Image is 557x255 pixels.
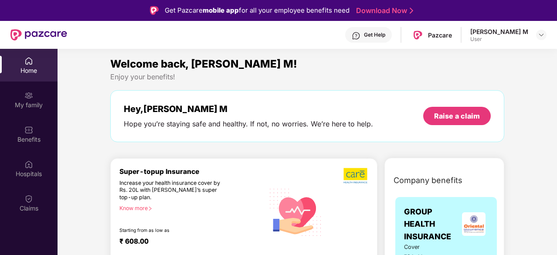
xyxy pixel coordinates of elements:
img: New Pazcare Logo [10,29,67,41]
img: Logo [150,6,159,15]
div: Starting from as low as [119,228,228,234]
div: Pazcare [428,31,452,39]
img: insurerLogo [462,212,486,236]
div: Get Pazcare for all your employee benefits need [165,5,350,16]
span: right [148,206,153,211]
div: ₹ 608.00 [119,237,256,248]
img: Pazcare_Logo.png [411,29,424,41]
div: Get Help [364,31,385,38]
span: Company benefits [394,174,462,187]
div: Know more [119,205,259,211]
div: Raise a claim [434,111,480,121]
strong: mobile app [203,6,239,14]
img: svg+xml;base64,PHN2ZyBpZD0iSG9tZSIgeG1sbnM9Imh0dHA6Ly93d3cudzMub3JnLzIwMDAvc3ZnIiB3aWR0aD0iMjAiIG... [24,57,33,65]
img: svg+xml;base64,PHN2ZyBpZD0iSGVscC0zMngzMiIgeG1sbnM9Imh0dHA6Ly93d3cudzMub3JnLzIwMDAvc3ZnIiB3aWR0aD... [352,31,360,40]
div: Super-topup Insurance [119,167,265,176]
div: Hey, [PERSON_NAME] M [124,104,373,114]
img: svg+xml;base64,PHN2ZyB4bWxucz0iaHR0cDovL3d3dy53My5vcmcvMjAwMC9zdmciIHhtbG5zOnhsaW5rPSJodHRwOi8vd3... [265,180,327,243]
img: Stroke [410,6,413,15]
img: svg+xml;base64,PHN2ZyBpZD0iQ2xhaW0iIHhtbG5zPSJodHRwOi8vd3d3LnczLm9yZy8yMDAwL3N2ZyIgd2lkdGg9IjIwIi... [24,194,33,203]
img: svg+xml;base64,PHN2ZyBpZD0iSG9zcGl0YWxzIiB4bWxucz0iaHR0cDovL3d3dy53My5vcmcvMjAwMC9zdmciIHdpZHRoPS... [24,160,33,169]
div: User [470,36,528,43]
div: [PERSON_NAME] M [470,27,528,36]
img: svg+xml;base64,PHN2ZyBpZD0iRHJvcGRvd24tMzJ4MzIiIHhtbG5zPSJodHRwOi8vd3d3LnczLm9yZy8yMDAwL3N2ZyIgd2... [538,31,545,38]
span: Cover [404,243,436,252]
div: Increase your health insurance cover by Rs. 20L with [PERSON_NAME]’s super top-up plan. [119,180,227,201]
div: Hope you’re staying safe and healthy. If not, no worries. We’re here to help. [124,119,373,129]
a: Download Now [356,6,411,15]
span: Welcome back, [PERSON_NAME] M! [110,58,297,70]
div: Enjoy your benefits! [110,72,504,82]
img: b5dec4f62d2307b9de63beb79f102df3.png [343,167,368,184]
img: svg+xml;base64,PHN2ZyB3aWR0aD0iMjAiIGhlaWdodD0iMjAiIHZpZXdCb3g9IjAgMCAyMCAyMCIgZmlsbD0ibm9uZSIgeG... [24,91,33,100]
img: svg+xml;base64,PHN2ZyBpZD0iQmVuZWZpdHMiIHhtbG5zPSJodHRwOi8vd3d3LnczLm9yZy8yMDAwL3N2ZyIgd2lkdGg9Ij... [24,126,33,134]
span: GROUP HEALTH INSURANCE [404,206,459,243]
